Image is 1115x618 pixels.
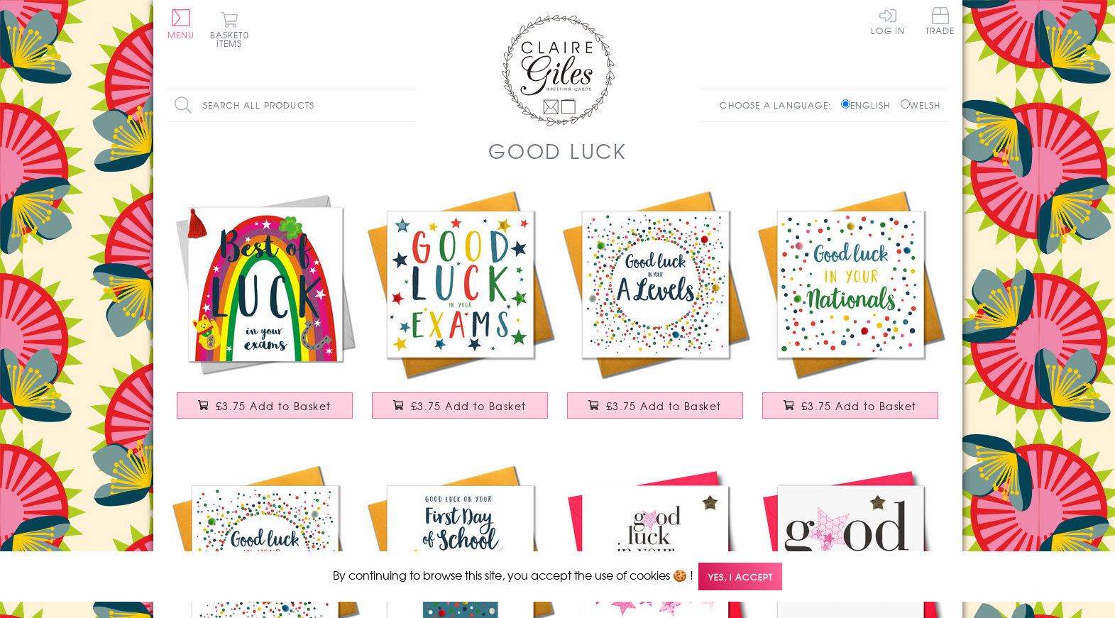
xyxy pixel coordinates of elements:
span: Yes, I accept [698,563,782,590]
p: Choose a language: [720,99,838,111]
span: £3.75 Add to Basket [801,399,917,413]
a: A Level Good Luck Card, Dotty Circle, Embellished with pompoms £3.75 Add to Basket [558,187,753,433]
img: Exam Good Luck Card, Stars, Embellished with pompoms [363,187,558,382]
input: Welsh [901,99,910,109]
button: £3.75 Add to Basket [372,392,548,419]
span: £3.75 Add to Basket [216,399,331,413]
img: Good Luck Exams Card, Rainbow, Embellished with a colourful tassel [167,187,363,382]
a: Good Luck in Nationals Card, Dots, Embellished with pompoms £3.75 Add to Basket [753,187,948,433]
span: £3.75 Add to Basket [411,399,527,413]
button: Menu [167,9,195,39]
img: Claire Giles Greetings Cards [501,14,615,126]
img: A Level Good Luck Card, Dotty Circle, Embellished with pompoms [558,187,753,382]
a: Trade [925,7,955,38]
img: Good Luck in Nationals Card, Dots, Embellished with pompoms [753,187,948,382]
span: £3.75 Add to Basket [606,399,722,413]
a: Exam Good Luck Card, Stars, Embellished with pompoms £3.75 Add to Basket [363,187,558,433]
button: £3.75 Add to Basket [177,392,353,419]
a: Log In [871,7,905,35]
input: Search [402,89,416,121]
span: Trade [925,7,955,35]
label: Welsh [901,99,941,111]
button: £3.75 Add to Basket [567,392,743,419]
button: £3.75 Add to Basket [762,392,938,419]
span: 0 items [216,28,249,50]
label: English [841,99,897,111]
input: English [841,99,850,109]
a: Good Luck Exams Card, Rainbow, Embellished with a colourful tassel £3.75 Add to Basket [167,187,363,433]
h1: Good Luck [488,136,627,165]
input: Search all products [167,89,416,121]
span: Menu [167,28,195,41]
button: Basket0 items [210,11,249,48]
